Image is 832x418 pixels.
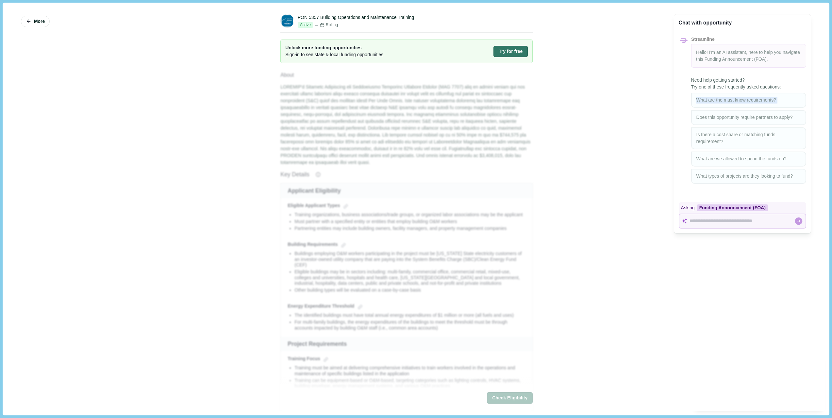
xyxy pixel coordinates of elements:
[281,14,294,27] img: NYSERDA-logo.png
[679,19,732,26] div: Chat with opportunity
[285,44,385,51] span: Unlock more funding opportunities
[34,19,45,24] span: More
[697,204,768,211] div: Funding Announcement (FOA)
[705,56,767,62] span: Funding Announcement (FOA)
[285,51,385,58] span: Sign-in to see state & local funding opportunities.
[493,46,528,57] button: Try for free
[298,14,414,21] div: PON 5357 Building Operations and Maintenance Training
[298,22,313,28] span: Active
[679,202,806,214] div: Asking
[320,22,338,28] div: Rolling
[691,77,806,90] span: Need help getting started? Try one of these frequently asked questions:
[487,393,533,404] button: Check Eligibility
[21,16,50,27] button: More
[696,50,800,62] span: Hello! I'm an AI assistant, here to help you navigate this .
[691,37,715,42] span: Streamline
